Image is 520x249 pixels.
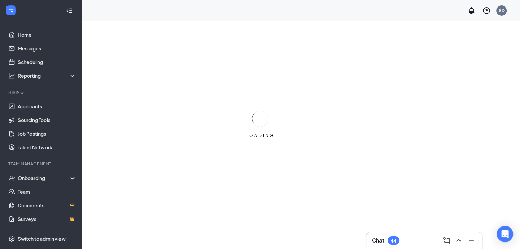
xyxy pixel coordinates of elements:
svg: ComposeMessage [442,236,451,245]
a: Talent Network [18,141,76,154]
div: Reporting [18,72,77,79]
h3: Chat [372,237,384,244]
svg: WorkstreamLogo [8,7,14,14]
div: Open Intercom Messenger [497,226,513,242]
div: Switch to admin view [18,235,66,242]
svg: Notifications [467,6,476,15]
a: Applicants [18,100,76,113]
div: Team Management [8,161,75,167]
svg: ChevronUp [455,236,463,245]
a: Team [18,185,76,199]
a: Messages [18,42,76,55]
svg: UserCheck [8,175,15,181]
div: 44 [391,238,396,244]
svg: Collapse [66,7,73,14]
button: Minimize [466,235,477,246]
a: Job Postings [18,127,76,141]
a: Home [18,28,76,42]
button: ComposeMessage [441,235,452,246]
svg: Settings [8,235,15,242]
a: DocumentsCrown [18,199,76,212]
div: Hiring [8,89,75,95]
svg: QuestionInfo [482,6,491,15]
button: ChevronUp [453,235,464,246]
div: Onboarding [18,175,70,181]
div: LOADING [243,133,277,138]
svg: Minimize [467,236,475,245]
div: SD [499,8,505,13]
svg: Analysis [8,72,15,79]
a: Scheduling [18,55,76,69]
a: SurveysCrown [18,212,76,226]
a: Sourcing Tools [18,113,76,127]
